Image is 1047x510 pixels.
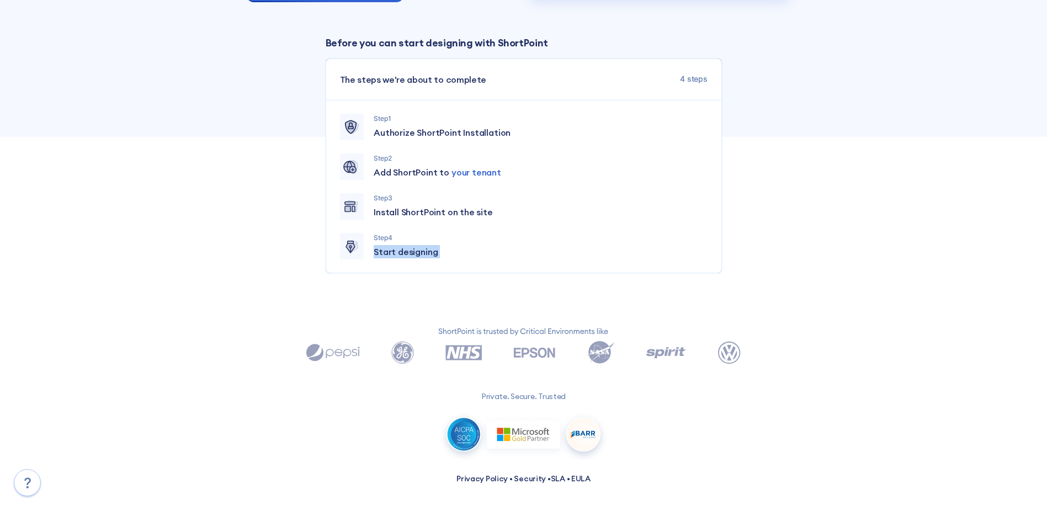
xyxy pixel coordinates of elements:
[456,474,508,484] a: Privacy Policy
[406,391,641,402] p: Private. Secure. Trusted
[374,166,501,179] span: Add ShortPoint to
[514,474,546,484] a: Security
[340,73,486,86] span: The steps we're about to complete
[551,474,565,484] a: SLA
[326,35,722,50] p: Before you can start designing with ShortPoint
[374,233,707,243] p: Step 4
[571,474,591,484] a: EULA
[680,73,707,86] span: 4 steps
[451,167,501,178] span: your tenant
[374,193,707,203] p: Step 3
[374,114,707,124] p: Step 1
[374,245,438,258] span: Start designing
[456,473,591,485] p: • • •
[374,205,493,219] span: Install ShortPoint on the site
[992,457,1047,510] iframe: Chat Widget
[374,126,511,139] span: Authorize ShortPoint Installation
[406,411,641,463] img: all-logos.93c8417a1c126faa5f98.png
[374,153,707,163] p: Step 2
